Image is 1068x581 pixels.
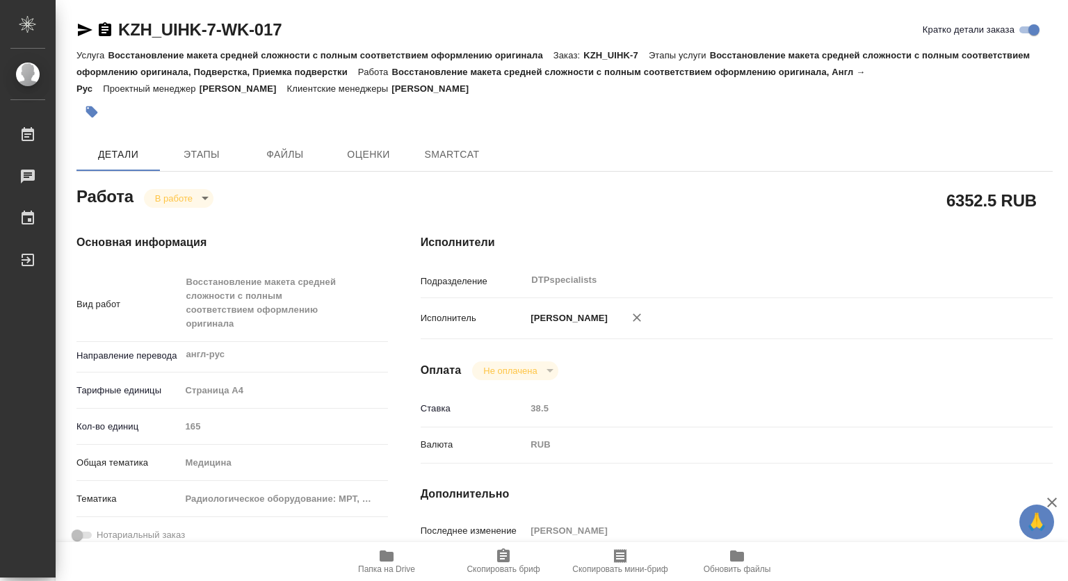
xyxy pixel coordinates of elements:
input: Пустое поле [180,416,388,436]
p: Последнее изменение [421,524,526,538]
p: Восстановление макета средней сложности с полным соответствием оформлению оригинала [108,50,553,60]
button: Удалить исполнителя [622,302,652,333]
p: Подразделение [421,275,526,288]
button: Обновить файлы [679,542,795,581]
button: Скопировать бриф [445,542,562,581]
span: SmartCat [419,146,485,163]
span: Нотариальный заказ [97,528,185,542]
p: Заказ: [553,50,583,60]
p: [PERSON_NAME] [200,83,287,94]
div: В работе [472,361,558,380]
div: В работе [144,189,213,208]
span: Этапы [168,146,235,163]
h2: 6352.5 RUB [946,188,1037,212]
span: Скопировать мини-бриф [572,564,667,574]
div: Радиологическое оборудование: МРТ, КТ, УЗИ, рентгенография [180,487,388,511]
h2: Работа [76,183,133,208]
button: Добавить тэг [76,97,107,127]
button: Скопировать ссылку [97,22,113,38]
input: Пустое поле [526,398,1000,418]
button: В работе [151,193,197,204]
span: Кратко детали заказа [923,23,1014,37]
p: Вид работ [76,297,180,311]
div: Медицина [180,451,388,475]
span: 🙏 [1025,507,1049,537]
h4: Дополнительно [421,486,1053,502]
p: Восстановление макета средней сложности с полным соответствием оформлению оригинала, Англ → Рус [76,67,865,94]
p: Работа [358,67,392,77]
p: [PERSON_NAME] [526,311,608,325]
p: Услуга [76,50,108,60]
a: KZH_UIHK-7-WK-017 [118,20,282,39]
button: Скопировать мини-бриф [562,542,679,581]
p: Тарифные единицы [76,384,180,398]
button: Скопировать ссылку для ЯМессенджера [76,22,93,38]
span: Файлы [252,146,318,163]
p: Направление перевода [76,349,180,363]
input: Пустое поле [526,521,1000,541]
p: Проектный менеджер [103,83,199,94]
button: Не оплачена [479,365,541,377]
span: Детали [85,146,152,163]
button: 🙏 [1019,505,1054,539]
p: Кол-во единиц [76,420,180,434]
p: Общая тематика [76,456,180,470]
p: [PERSON_NAME] [391,83,479,94]
span: Обновить файлы [704,564,771,574]
p: Этапы услуги [649,50,710,60]
h4: Исполнители [421,234,1053,251]
h4: Основная информация [76,234,365,251]
span: Папка на Drive [358,564,415,574]
p: KZH_UIHK-7 [583,50,649,60]
p: Тематика [76,492,180,506]
h4: Оплата [421,362,462,379]
p: Исполнитель [421,311,526,325]
span: Оценки [335,146,402,163]
span: Скопировать бриф [467,564,540,574]
div: RUB [526,433,1000,457]
p: Ставка [421,402,526,416]
p: Валюта [421,438,526,452]
button: Папка на Drive [328,542,445,581]
p: Клиентские менеджеры [287,83,392,94]
div: Страница А4 [180,379,388,402]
